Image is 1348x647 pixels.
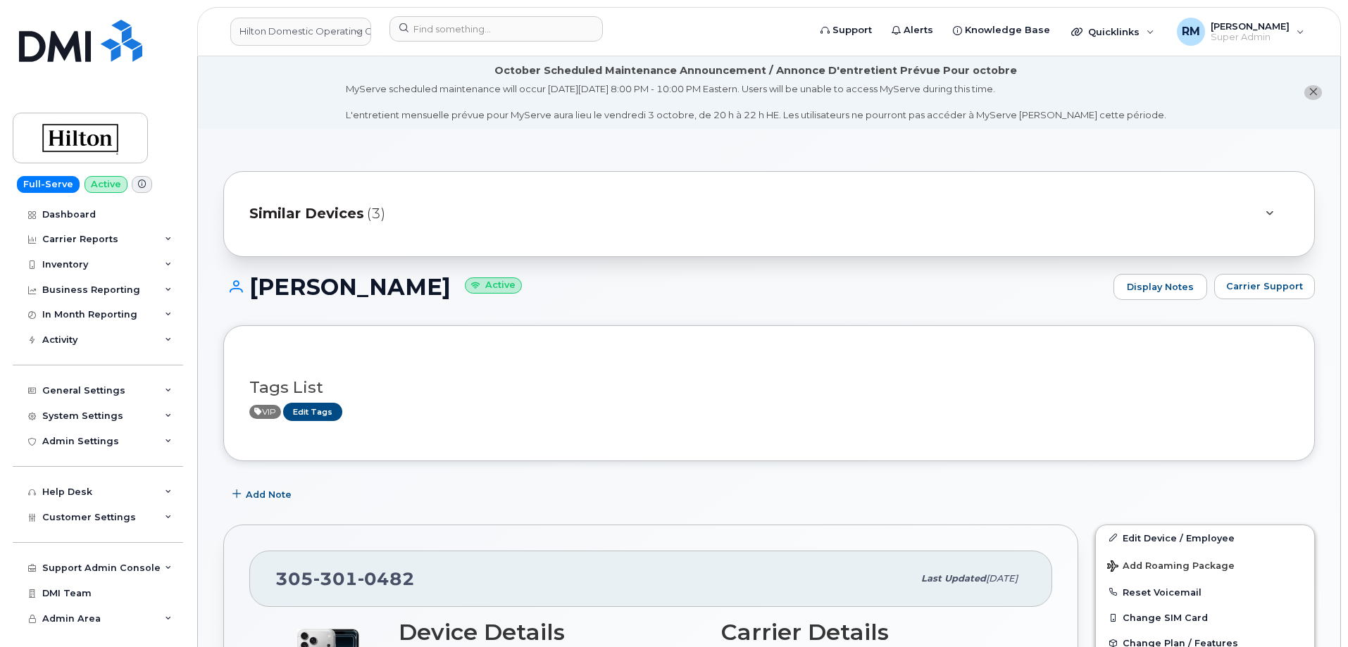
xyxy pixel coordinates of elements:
[223,275,1106,299] h1: [PERSON_NAME]
[367,203,385,224] span: (3)
[249,203,364,224] span: Similar Devices
[358,568,415,589] span: 0482
[283,403,342,420] a: Edit Tags
[1096,605,1314,630] button: Change SIM Card
[721,620,1027,645] h3: Carrier Details
[1096,579,1314,605] button: Reset Voicemail
[921,573,986,584] span: Last updated
[1096,525,1314,551] a: Edit Device / Employee
[249,379,1289,396] h3: Tags List
[1226,279,1303,293] span: Carrier Support
[1304,85,1322,100] button: close notification
[1107,560,1235,574] span: Add Roaming Package
[465,277,522,294] small: Active
[275,568,415,589] span: 305
[1096,551,1314,579] button: Add Roaming Package
[1214,274,1315,299] button: Carrier Support
[223,482,304,508] button: Add Note
[313,568,358,589] span: 301
[249,405,281,419] span: Active
[246,488,292,501] span: Add Note
[494,63,1017,78] div: October Scheduled Maintenance Announcement / Annonce D'entretient Prévue Pour octobre
[1287,586,1337,636] iframe: Messenger Launcher
[346,82,1166,122] div: MyServe scheduled maintenance will occur [DATE][DATE] 8:00 PM - 10:00 PM Eastern. Users will be u...
[986,573,1018,584] span: [DATE]
[399,620,704,645] h3: Device Details
[1113,274,1207,301] a: Display Notes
